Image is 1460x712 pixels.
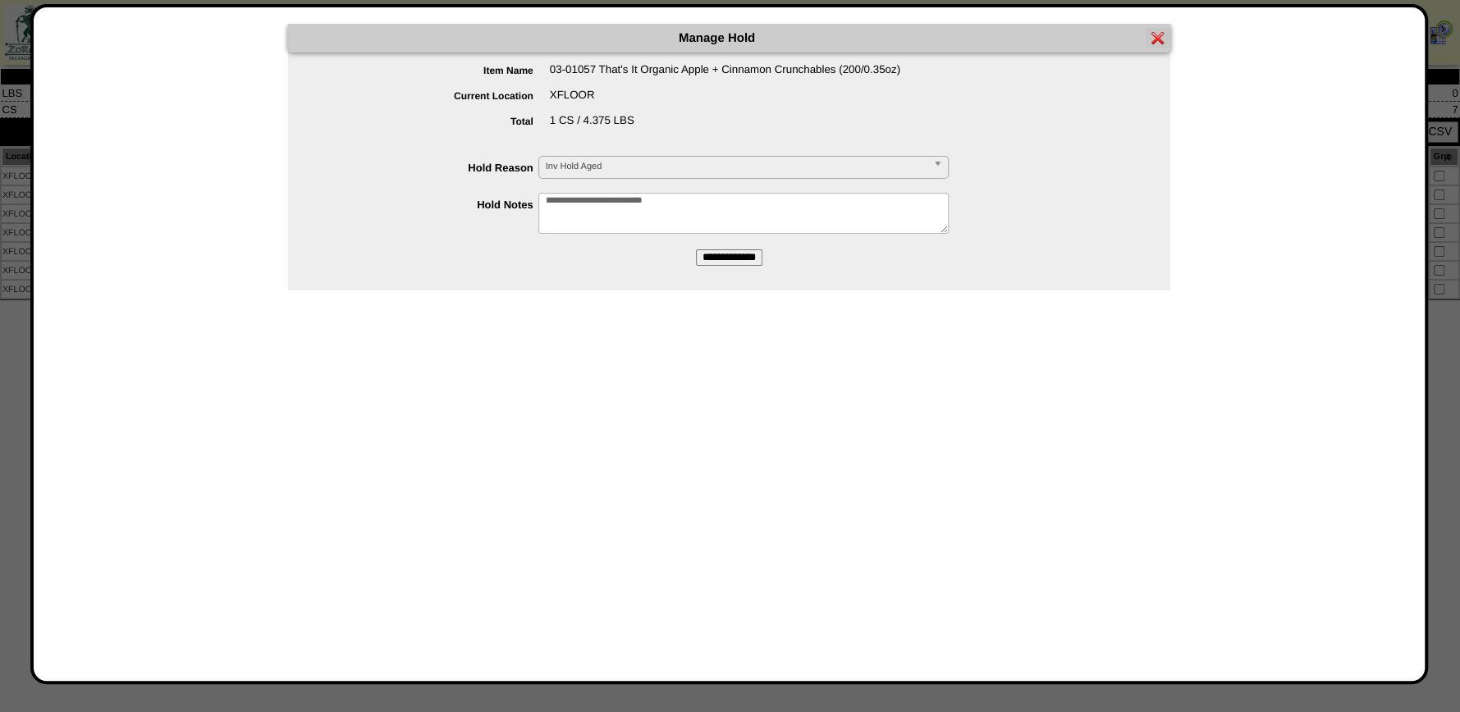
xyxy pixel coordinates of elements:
[321,199,538,211] label: Hold Notes
[321,63,1170,89] div: 03-01057 That's It Organic Apple + Cinnamon Crunchables (200/0.35oz)
[321,89,1170,114] div: XFLOOR
[321,114,1170,139] div: 1 CS / 4.375 LBS
[546,157,927,176] span: Inv Hold Aged
[321,162,538,174] label: Hold Reason
[321,65,550,76] label: Item Name
[321,90,550,102] label: Current Location
[1151,31,1165,44] img: error.gif
[321,116,550,127] label: Total
[288,24,1170,52] div: Manage Hold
